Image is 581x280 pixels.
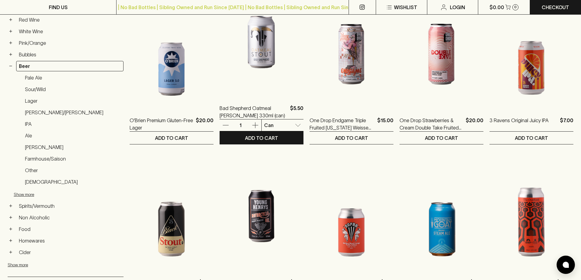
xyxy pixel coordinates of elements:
[560,117,573,131] p: $7.00
[450,4,465,11] p: Login
[22,84,124,94] a: Sour/Wild
[16,247,124,257] a: Cider
[262,119,303,131] div: Can
[16,15,124,25] a: Red Wine
[8,226,14,232] button: +
[22,73,124,83] a: Pale Ale
[490,4,504,11] p: $0.00
[8,203,14,209] button: +
[220,163,303,269] img: Young Henrys Motorcycle Oil Hoppy Porter
[22,107,124,118] a: [PERSON_NAME]/[PERSON_NAME]
[466,117,483,131] p: $20.00
[8,249,14,255] button: +
[425,134,458,142] p: ADD TO CART
[400,132,483,144] button: ADD TO CART
[8,63,14,69] button: −
[490,1,573,108] img: 3 Ravens Original Juicy IPA
[16,26,124,37] a: White Wine
[220,105,288,119] a: Bad Shepherd Oatmeal [PERSON_NAME] 330ml (can)
[22,119,124,129] a: IPA
[377,117,393,131] p: $15.00
[22,130,124,141] a: Ale
[394,4,417,11] p: Wishlist
[14,188,94,201] button: Show more
[22,154,124,164] a: Farmhouse/Saison
[16,236,124,246] a: Homewares
[130,1,213,108] img: O'Brien Premium Gluten-Free Lager
[16,49,124,60] a: Bubbles
[8,259,88,271] button: Show more
[310,163,393,269] img: Sopra Seltzer Sicilian Blood Orange Hard Seltzer
[196,117,213,131] p: $20.00
[310,1,393,108] img: One Drop Endgame Triple Fruited Florida Weisse Sour 440ml
[49,4,68,11] p: FIND US
[245,134,278,142] p: ADD TO CART
[22,142,124,152] a: [PERSON_NAME]
[22,96,124,106] a: Lager
[8,28,14,34] button: +
[16,201,124,211] a: Spirits/Vermouth
[8,51,14,58] button: +
[130,163,213,269] img: 3 Ravens Black Oatmeal Stout
[8,214,14,221] button: +
[220,132,303,144] button: ADD TO CART
[514,5,517,9] p: 0
[8,238,14,244] button: +
[264,122,274,129] p: Can
[8,17,14,23] button: +
[310,132,393,144] button: ADD TO CART
[155,134,188,142] p: ADD TO CART
[490,163,573,269] img: Mountain Culture The Overlook NEIPA IPA
[563,262,569,268] img: bubble-icon
[542,4,569,11] p: Checkout
[310,117,375,131] a: One Drop Endgame Triple Fruited [US_STATE] Weisse Sour 440ml
[16,212,124,223] a: Non Alcoholic
[335,134,368,142] p: ADD TO CART
[130,132,213,144] button: ADD TO CART
[400,1,483,108] img: One Drop Strawberries & Cream Double Take Fruited Sour 440ml
[8,40,14,46] button: +
[515,134,548,142] p: ADD TO CART
[16,38,124,48] a: Pink/Orange
[16,224,124,234] a: Food
[22,165,124,175] a: Other
[233,122,248,129] p: 1
[16,61,124,71] a: Beer
[130,117,193,131] a: O'Brien Premium Gluten-Free Lager
[490,132,573,144] button: ADD TO CART
[490,117,549,131] a: 3 Ravens Original Juicy IPA
[22,177,124,187] a: [DEMOGRAPHIC_DATA]
[290,105,303,119] p: $5.50
[400,117,463,131] a: One Drop Strawberries & Cream Double Take Fruited Sour 440ml
[400,163,483,269] img: Mountain Goat Organic Steam Ale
